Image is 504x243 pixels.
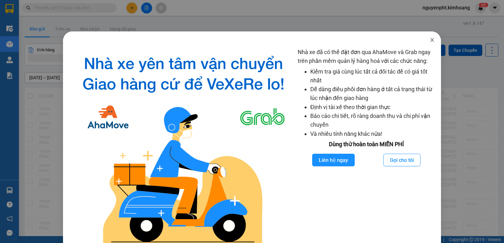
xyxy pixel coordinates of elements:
span: close [430,37,435,42]
div: Dùng thử hoàn toàn MIỄN PHÍ [298,140,435,149]
li: Và nhiều tính năng khác nữa! [310,130,435,138]
li: Kiểm tra giá cùng lúc tất cả đối tác để có giá tốt nhất [310,67,435,85]
li: Định vị tài xế theo thời gian thực [310,103,435,112]
li: Báo cáo chi tiết, rõ ràng doanh thu và chi phí vận chuyển [310,112,435,130]
span: Liên hệ ngay [319,156,348,164]
span: Gọi cho tôi [390,156,414,164]
button: Liên hệ ngay [312,154,355,166]
button: Gọi cho tôi [383,154,421,166]
button: Close [423,31,441,49]
li: Dễ dàng điều phối đơn hàng ở tất cả trạng thái từ lúc nhận đến giao hàng [310,85,435,103]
